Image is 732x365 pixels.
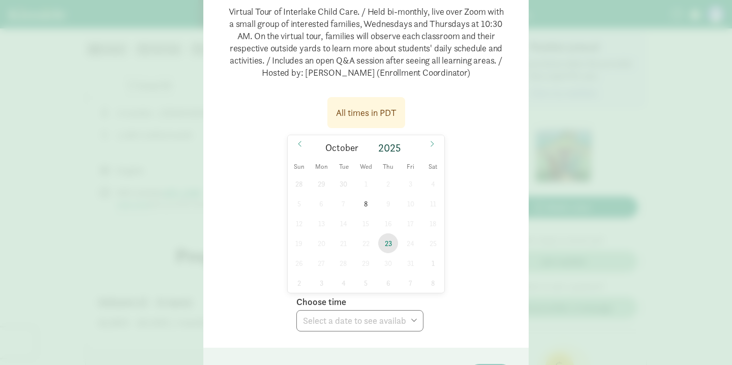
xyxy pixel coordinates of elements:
span: Wed [355,164,377,170]
label: Choose time [296,296,346,308]
span: October 8, 2025 [356,194,376,214]
span: October 23, 2025 [378,233,398,253]
span: Mon [310,164,332,170]
span: Fri [400,164,422,170]
div: All times in PDT [336,106,396,119]
span: October [325,143,358,153]
span: Thu [377,164,400,170]
span: Sun [288,164,310,170]
span: Sat [422,164,444,170]
span: Tue [332,164,355,170]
